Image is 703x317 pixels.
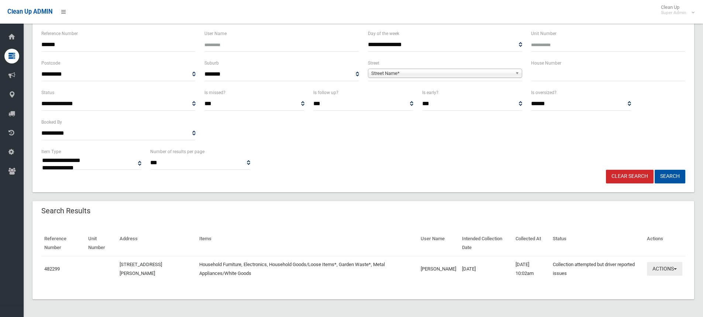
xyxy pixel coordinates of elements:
[513,231,550,256] th: Collected At
[41,59,60,67] label: Postcode
[644,231,685,256] th: Actions
[418,231,459,256] th: User Name
[422,89,438,97] label: Is early?
[7,8,52,15] span: Clean Up ADMIN
[368,30,399,38] label: Day of the week
[32,204,99,218] header: Search Results
[606,170,654,183] a: Clear Search
[120,262,162,276] a: [STREET_ADDRESS][PERSON_NAME]
[204,59,219,67] label: Suburb
[85,231,117,256] th: Unit Number
[41,30,78,38] label: Reference Number
[41,89,54,97] label: Status
[550,256,644,282] td: Collection attempted but driver reported issues
[313,89,338,97] label: Is follow up?
[531,89,556,97] label: Is oversized?
[41,118,62,126] label: Booked By
[196,231,418,256] th: Items
[531,30,556,38] label: Unit Number
[204,30,227,38] label: User Name
[550,231,644,256] th: Status
[459,256,513,282] td: [DATE]
[647,262,682,276] button: Actions
[117,231,196,256] th: Address
[368,59,379,67] label: Street
[531,59,561,67] label: House Number
[513,256,550,282] td: [DATE] 10:02am
[196,256,418,282] td: Household Furniture, Electronics, Household Goods/Loose Items*, Garden Waste*, Metal Appliances/W...
[655,170,685,183] button: Search
[150,148,204,156] label: Number of results per page
[44,266,60,272] a: 482299
[41,231,85,256] th: Reference Number
[459,231,513,256] th: Intended Collection Date
[661,10,686,15] small: Super Admin
[371,69,512,78] span: Street Name*
[41,148,61,156] label: Item Type
[204,89,225,97] label: Is missed?
[657,4,694,15] span: Clean Up
[418,256,459,282] td: [PERSON_NAME]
